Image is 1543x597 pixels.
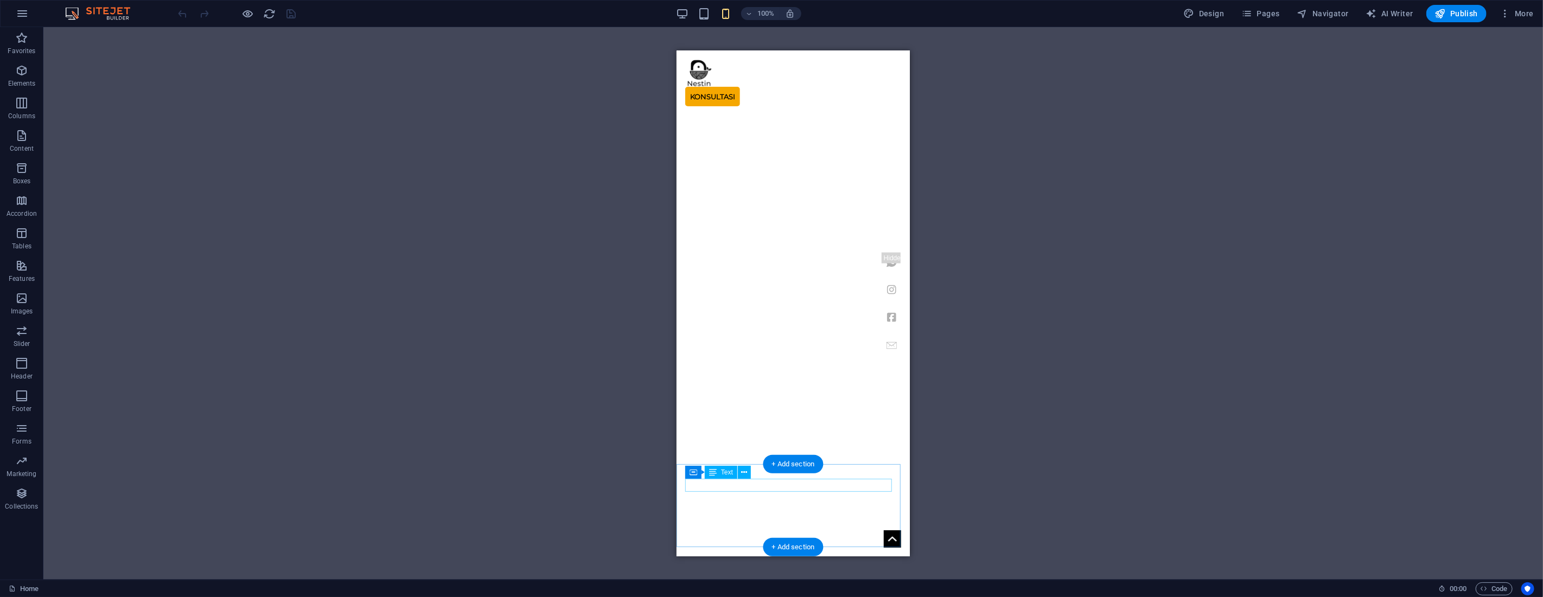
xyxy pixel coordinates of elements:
[12,405,31,413] p: Footer
[1500,8,1534,19] span: More
[1495,5,1538,22] button: More
[1476,582,1513,595] button: Code
[5,502,38,511] p: Collections
[763,455,824,473] div: + Add section
[8,112,35,120] p: Columns
[11,372,33,381] p: Header
[1366,8,1413,19] span: AI Writer
[10,144,34,153] p: Content
[1362,5,1418,22] button: AI Writer
[1297,8,1349,19] span: Navigator
[12,437,31,446] p: Forms
[763,538,824,556] div: + Add section
[264,8,276,20] i: Reload page
[12,242,31,251] p: Tables
[8,79,36,88] p: Elements
[7,470,36,478] p: Marketing
[1179,5,1229,22] button: Design
[9,582,39,595] a: Click to cancel selection. Double-click to open Pages
[1481,582,1508,595] span: Code
[1293,5,1353,22] button: Navigator
[1521,582,1534,595] button: Usercentrics
[741,7,780,20] button: 100%
[9,274,35,283] p: Features
[62,7,144,20] img: Editor Logo
[1450,582,1467,595] span: 00 00
[263,7,276,20] button: reload
[1457,585,1459,593] span: :
[1184,8,1225,19] span: Design
[1237,5,1284,22] button: Pages
[8,47,35,55] p: Favorites
[1438,582,1467,595] h6: Session time
[13,177,31,185] p: Boxes
[241,7,254,20] button: Click here to leave preview mode and continue editing
[1241,8,1279,19] span: Pages
[1435,8,1478,19] span: Publish
[721,469,733,476] span: Text
[786,9,795,18] i: On resize automatically adjust zoom level to fit chosen device.
[7,209,37,218] p: Accordion
[1426,5,1487,22] button: Publish
[757,7,775,20] h6: 100%
[14,339,30,348] p: Slider
[11,307,33,316] p: Images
